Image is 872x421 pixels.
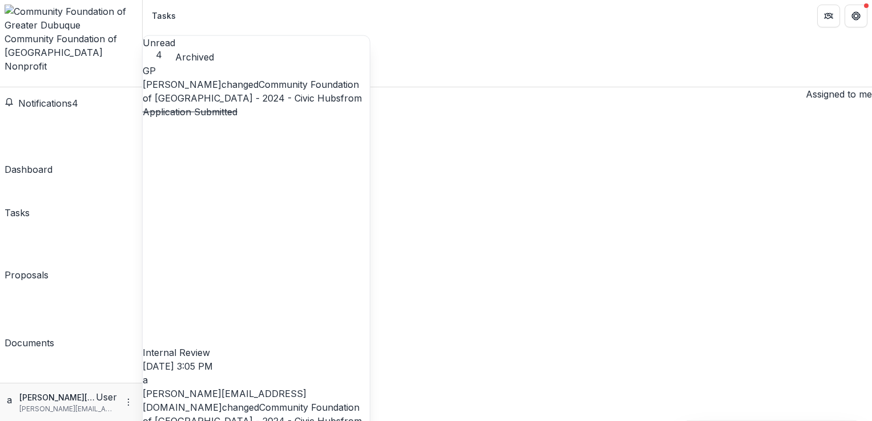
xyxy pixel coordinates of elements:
[147,7,180,24] nav: breadcrumb
[5,163,53,176] div: Dashboard
[143,373,370,387] div: angela@dbqfoundation.org
[143,115,872,128] p: No tasks available
[5,206,30,220] div: Tasks
[19,404,117,414] p: [PERSON_NAME][EMAIL_ADDRESS][DOMAIN_NAME]
[5,336,54,350] div: Documents
[143,388,306,413] span: [PERSON_NAME][EMAIL_ADDRESS][DOMAIN_NAME]
[5,115,53,176] a: Dashboard
[801,87,872,101] button: Assigned to me
[5,224,49,282] a: Proposals
[817,5,840,27] button: Partners
[143,106,237,118] s: Application Submitted
[122,395,135,409] button: More
[5,96,78,110] button: Notifications4
[5,5,138,32] img: Community Foundation of Greater Dubuque
[72,98,78,109] span: 4
[19,391,96,403] p: [PERSON_NAME][EMAIL_ADDRESS][DOMAIN_NAME]
[7,393,15,407] div: angela@dbqfoundation.org
[143,79,359,104] a: Community Foundation of [GEOGRAPHIC_DATA] - 2024 - Civic Hubs
[96,390,117,404] p: User
[5,32,138,59] div: Community Foundation of [GEOGRAPHIC_DATA]
[5,286,54,350] a: Documents
[152,10,176,22] div: Tasks
[143,347,210,358] span: Internal Review
[143,79,221,90] span: [PERSON_NAME]
[845,5,867,27] button: Get Help
[143,359,370,373] p: [DATE] 3:05 PM
[5,181,30,220] a: Tasks
[18,98,72,109] span: Notifications
[5,268,49,282] div: Proposals
[143,78,370,359] p: changed from
[5,60,47,72] span: Nonprofit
